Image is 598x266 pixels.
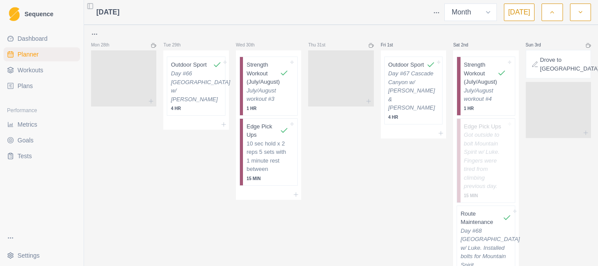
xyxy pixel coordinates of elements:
[4,32,80,46] a: Dashboard
[18,82,33,90] span: Plans
[246,86,288,103] p: July/August workout #3
[246,105,288,112] p: 1 HR
[453,42,479,48] p: Sat 2nd
[167,57,225,116] div: Outdoor SportDay #66 [GEOGRAPHIC_DATA] w/ [PERSON_NAME]4 HR
[457,118,515,203] div: Edge Pick UpsGot outside to bolt Mountain Spirit w/ Luke. Fingers were tired from climbing previo...
[4,133,80,147] a: Goals
[504,4,535,21] button: [DATE]
[18,136,34,145] span: Goals
[461,209,502,227] p: Route Maintenance
[4,103,80,117] div: Performance
[246,122,280,139] p: Edge Pick Ups
[18,66,43,74] span: Workouts
[239,57,298,116] div: Strength Workout (July/August)July/August workout #31 HR
[91,42,117,48] p: Mon 28th
[18,152,32,160] span: Tests
[239,118,298,186] div: Edge Pick Ups10 sec hold x 2 reps 5 sets with 1 minute rest between15 MIN
[381,42,407,48] p: Fri 1st
[464,60,497,86] p: Strength Workout (July/August)
[464,131,506,191] p: Got outside to bolt Mountain Spirit w/ Luke. Fingers were tired from climbing previous day.
[464,192,506,199] p: 15 MIN
[171,69,221,103] p: Day #66 [GEOGRAPHIC_DATA] w/ [PERSON_NAME]
[18,50,39,59] span: Planner
[308,42,334,48] p: Thu 31st
[4,117,80,131] a: Metrics
[4,4,80,25] a: LogoSequence
[464,105,506,112] p: 1 HR
[246,139,288,174] p: 10 sec hold x 2 reps 5 sets with 1 minute rest between
[171,105,221,112] p: 4 HR
[4,47,80,61] a: Planner
[18,120,37,129] span: Metrics
[96,7,120,18] span: [DATE]
[388,60,424,69] p: Outdoor Sport
[4,63,80,77] a: Workouts
[388,69,435,112] p: Day #67 Cascade Canyon w/ [PERSON_NAME] & [PERSON_NAME]
[25,11,53,17] span: Sequence
[18,34,48,43] span: Dashboard
[171,60,207,69] p: Outdoor Sport
[464,86,506,103] p: July/August workout #4
[4,149,80,163] a: Tests
[4,248,80,262] button: Settings
[4,79,80,93] a: Plans
[464,122,501,131] p: Edge Pick Ups
[9,7,20,21] img: Logo
[246,60,280,86] p: Strength Workout (July/August)
[236,42,262,48] p: Wed 30th
[246,175,288,182] p: 15 MIN
[163,42,190,48] p: Tue 29th
[457,57,515,116] div: Strength Workout (July/August)July/August workout #41 HR
[526,50,591,78] div: Drove to [GEOGRAPHIC_DATA]
[526,42,552,48] p: Sun 3rd
[384,57,443,124] div: Outdoor SportDay #67 Cascade Canyon w/ [PERSON_NAME] & [PERSON_NAME]4 HR
[388,114,435,121] p: 4 HR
